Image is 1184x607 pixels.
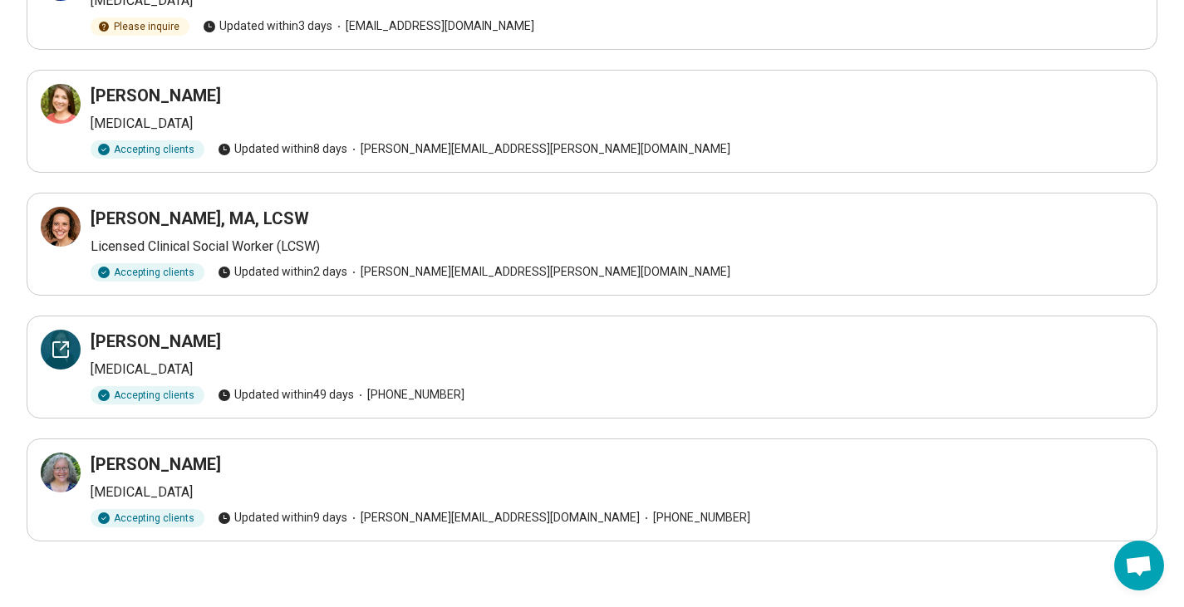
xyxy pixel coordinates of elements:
p: Licensed Clinical Social Worker (LCSW) [91,237,1143,257]
div: Accepting clients [91,509,204,527]
p: [MEDICAL_DATA] [91,360,1143,379]
p: [MEDICAL_DATA] [91,482,1143,502]
span: Updated within 2 days [218,263,347,281]
div: Accepting clients [91,386,204,404]
span: [PERSON_NAME][EMAIL_ADDRESS][DOMAIN_NAME] [347,509,640,526]
span: [EMAIL_ADDRESS][DOMAIN_NAME] [332,17,534,35]
span: [PHONE_NUMBER] [640,509,750,526]
span: [PERSON_NAME][EMAIL_ADDRESS][PERSON_NAME][DOMAIN_NAME] [347,263,730,281]
span: [PERSON_NAME][EMAIL_ADDRESS][PERSON_NAME][DOMAIN_NAME] [347,140,730,158]
span: Updated within 8 days [218,140,347,158]
span: [PHONE_NUMBER] [354,386,464,404]
h3: [PERSON_NAME] [91,330,221,353]
p: [MEDICAL_DATA] [91,114,1143,134]
span: Updated within 49 days [218,386,354,404]
h3: [PERSON_NAME], MA, LCSW [91,207,309,230]
span: Updated within 3 days [203,17,332,35]
div: Open chat [1114,541,1164,590]
div: Accepting clients [91,263,204,281]
div: Please inquire [91,17,189,36]
h3: [PERSON_NAME] [91,84,221,107]
h3: [PERSON_NAME] [91,453,221,476]
div: Accepting clients [91,140,204,159]
span: Updated within 9 days [218,509,347,526]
